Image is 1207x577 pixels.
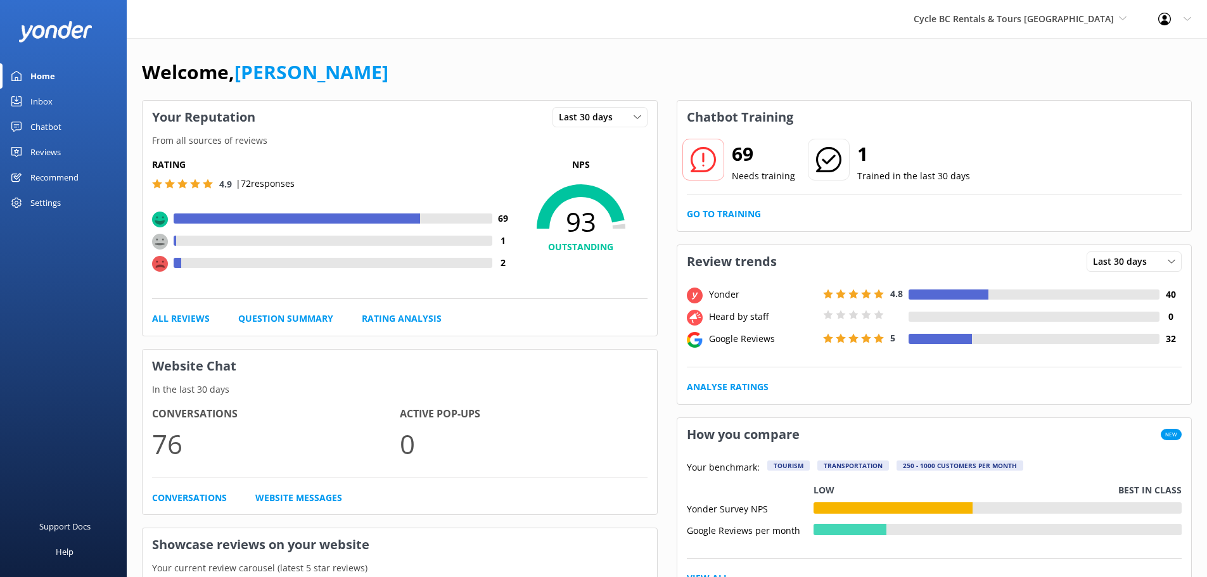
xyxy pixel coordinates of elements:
div: Google Reviews [706,332,820,346]
div: Support Docs [39,514,91,539]
h3: Showcase reviews on your website [143,528,657,561]
p: From all sources of reviews [143,134,657,148]
a: Question Summary [238,312,333,326]
div: Recommend [30,165,79,190]
a: Go to Training [687,207,761,221]
img: yonder-white-logo.png [19,21,92,42]
p: Trained in the last 30 days [857,169,970,183]
h2: 69 [732,139,795,169]
a: Conversations [152,491,227,505]
h3: Review trends [677,245,786,278]
h5: Rating [152,158,514,172]
div: Help [56,539,73,564]
a: All Reviews [152,312,210,326]
p: Low [814,483,834,497]
p: NPS [514,158,648,172]
div: Reviews [30,139,61,165]
span: New [1161,429,1182,440]
span: Cycle BC Rentals & Tours [GEOGRAPHIC_DATA] [914,13,1114,25]
div: Yonder Survey NPS [687,502,814,514]
h4: Active Pop-ups [400,406,648,422]
h4: Conversations [152,406,400,422]
h4: 2 [492,256,514,270]
div: Home [30,63,55,89]
h3: Website Chat [143,350,657,383]
p: Your benchmark: [687,460,760,476]
div: Inbox [30,89,53,114]
h1: Welcome, [142,57,388,87]
div: 250 - 1000 customers per month [897,460,1023,471]
span: Last 30 days [1093,255,1154,269]
a: Website Messages [255,491,342,505]
h4: 32 [1159,332,1182,346]
h4: 69 [492,212,514,225]
div: Heard by staff [706,310,820,324]
h4: 0 [1159,310,1182,324]
a: Analyse Ratings [687,380,769,394]
h3: Your Reputation [143,101,265,134]
div: Tourism [767,460,810,471]
h4: OUTSTANDING [514,240,648,254]
h4: 40 [1159,288,1182,301]
div: Yonder [706,288,820,301]
div: Chatbot [30,114,61,139]
p: Needs training [732,169,795,183]
h3: How you compare [677,418,809,451]
p: Your current review carousel (latest 5 star reviews) [143,561,657,575]
span: Last 30 days [559,110,620,124]
div: Transportation [817,460,889,471]
p: 0 [400,422,648,465]
h2: 1 [857,139,970,169]
h3: Chatbot Training [677,101,803,134]
a: Rating Analysis [362,312,442,326]
p: In the last 30 days [143,383,657,396]
p: 76 [152,422,400,465]
p: Best in class [1118,483,1182,497]
span: 5 [890,332,895,344]
p: | 72 responses [236,177,295,191]
a: [PERSON_NAME] [234,59,388,85]
span: 93 [514,206,648,238]
h4: 1 [492,234,514,248]
div: Settings [30,190,61,215]
span: 4.9 [219,178,232,190]
span: 4.8 [890,288,903,300]
div: Google Reviews per month [687,524,814,535]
